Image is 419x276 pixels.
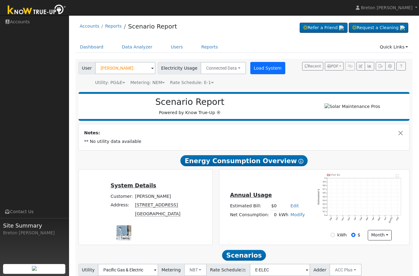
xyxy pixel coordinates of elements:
span: Energy Consumption Overview [180,155,307,166]
button: Edit User [356,62,365,71]
img: retrieve [339,25,344,30]
text: 0.3 [323,203,326,205]
text: Aug [396,217,399,221]
td: Customer: [110,192,134,201]
button: NBT [184,264,207,276]
text: Apr [371,217,375,220]
a: Help Link [396,62,406,71]
text: 0.7 [323,188,326,190]
span: Adder [310,264,330,276]
text: Oct [335,217,339,220]
button: Recent [302,62,324,71]
text: 0.5 [323,196,326,198]
text: 0.9 [323,181,326,183]
span: PDF [327,64,338,68]
a: Dashboard [75,41,108,53]
a: Request a Cleaning [349,23,408,33]
button: ACC Plus [329,264,362,276]
td: Estimated Bill: [229,202,270,211]
a: Modify [290,212,305,217]
input: kWh [331,233,335,237]
text:  [396,174,399,177]
div: Utility: PG&E [95,79,125,86]
img: Google [118,232,138,240]
a: Accounts [80,24,99,29]
span: Metering [158,264,184,276]
text: 0.2 [323,207,326,209]
text: 1 [325,177,326,179]
td: 0 [270,210,278,219]
td: Net Consumption: [229,210,270,219]
a: Terms (opens in new tab) [121,236,129,240]
input: Select a User [95,62,156,74]
button: PDF [325,62,344,71]
a: Scenario Report [128,23,177,30]
label: $ [358,232,360,238]
td: Address: [110,201,134,209]
div: Breton [PERSON_NAME] [3,230,66,236]
i: Show Help [298,159,303,164]
span: User [79,62,95,74]
label: kWh [337,232,347,238]
button: Close [398,130,404,136]
text: Dec [347,217,351,221]
td: kWh [278,210,290,219]
td: [PERSON_NAME] [134,192,182,201]
text: [DATE] [388,217,393,224]
button: Multi-Series Graph [365,62,374,71]
a: Data Analyzer [117,41,157,53]
a: Quick Links [375,41,413,53]
text: 0 [325,214,326,217]
td: ** No utility data available [83,137,405,146]
span: Site Summary [3,221,66,230]
button: Connected Data [201,62,246,74]
td: $0 [270,202,278,211]
text: 0.4 [323,199,326,201]
span: Utility [79,264,98,276]
text: Jun [384,217,387,221]
text: Pull $0 [331,174,340,177]
text: Jan [353,217,357,221]
strong: Notes: [84,130,100,135]
a: Users [166,41,188,53]
img: Know True-Up [5,3,69,17]
img: Solar Maintenance Pros [325,103,380,110]
button: month [368,230,392,240]
img: retrieve [400,25,405,30]
div: Powered by Know True-Up ® [82,97,298,116]
text: Feb [359,217,363,221]
a: Refer a Friend [300,23,348,33]
span: Breton [PERSON_NAME] [361,5,413,10]
text: Estimated $ [317,189,320,205]
text: 0.6 [323,192,326,194]
a: Reports [105,24,122,29]
span: Scenarios [222,250,266,261]
span: Rate Schedule [206,264,250,276]
span: Electricity Usage [158,62,201,74]
a: Open this area in Google Maps (opens a new window) [118,232,138,240]
u: System Details [110,182,156,189]
text: 0.8 [323,185,326,187]
button: Export Interval Data [376,62,385,71]
a: Reports [197,41,222,53]
text: 0.1 [323,210,326,213]
button: Load System [250,62,285,74]
a: Edit [290,203,299,208]
div: Metering: NEM [130,79,165,86]
img: retrieve [32,266,37,271]
h2: Scenario Report [85,97,295,107]
text: May [377,217,381,221]
text: Mar [365,217,369,221]
text: Sep [329,217,333,221]
span: Alias: None [170,80,214,85]
u: Annual Usage [230,192,272,198]
text: Nov [341,217,344,221]
input: $ [351,233,356,237]
input: Select a Rate Schedule [250,264,310,276]
input: Select a Utility [98,264,158,276]
button: Settings [385,62,395,71]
